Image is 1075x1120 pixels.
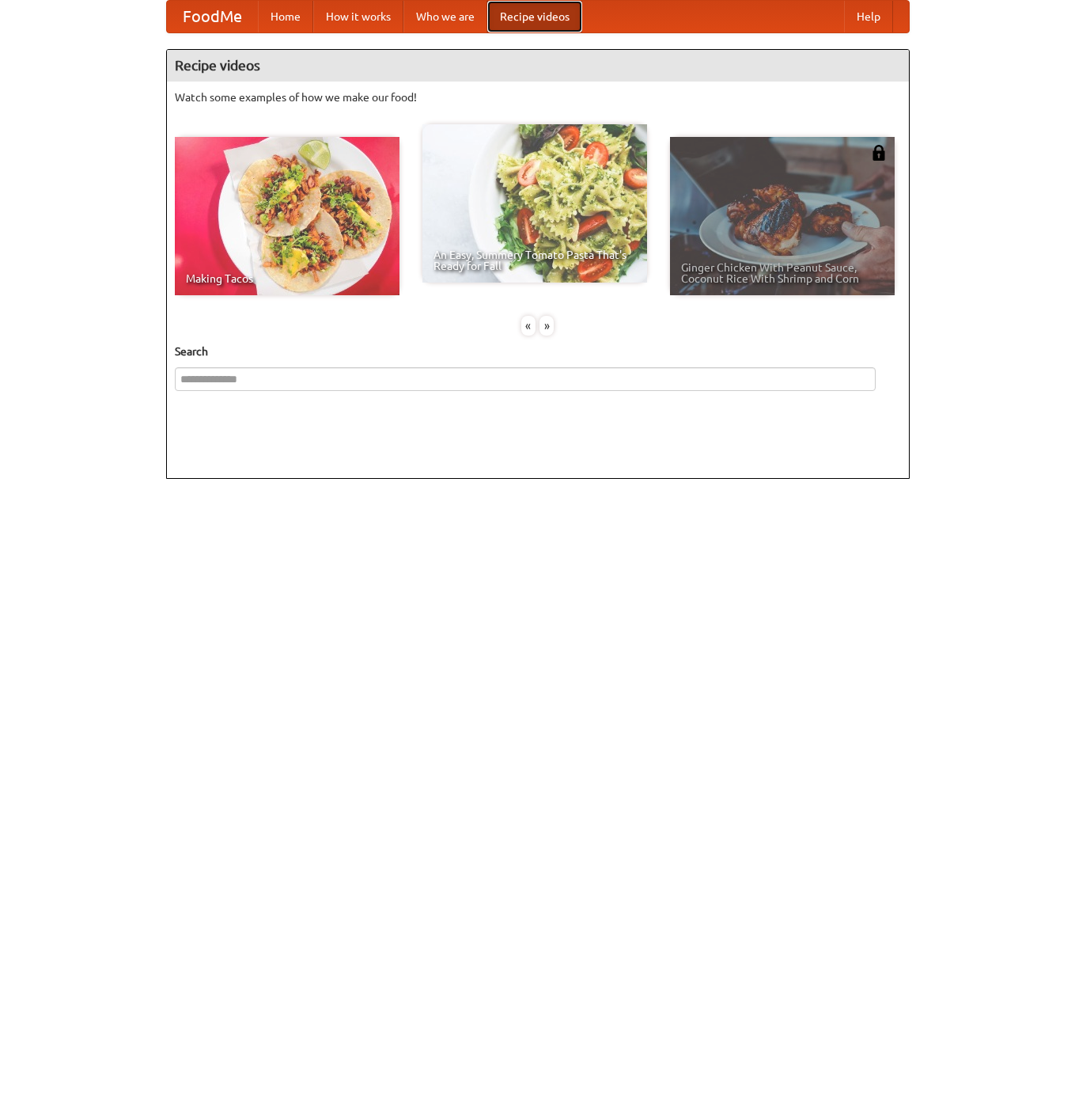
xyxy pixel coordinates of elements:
a: FoodMe [167,1,258,32]
p: Watch some examples of how we make our food! [175,89,901,105]
img: 483408.png [871,145,887,161]
a: Home [258,1,313,32]
a: Help [844,1,893,32]
span: An Easy, Summery Tomato Pasta That's Ready for Fall [433,249,636,271]
h4: Recipe videos [167,50,909,82]
a: Making Tacos [175,137,399,295]
span: Making Tacos [186,273,388,284]
div: » [539,316,554,336]
a: An Easy, Summery Tomato Pasta That's Ready for Fall [422,124,647,283]
h5: Search [175,344,901,359]
a: How it works [313,1,403,32]
a: Who we are [403,1,487,32]
div: « [521,316,536,336]
a: Recipe videos [487,1,582,32]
